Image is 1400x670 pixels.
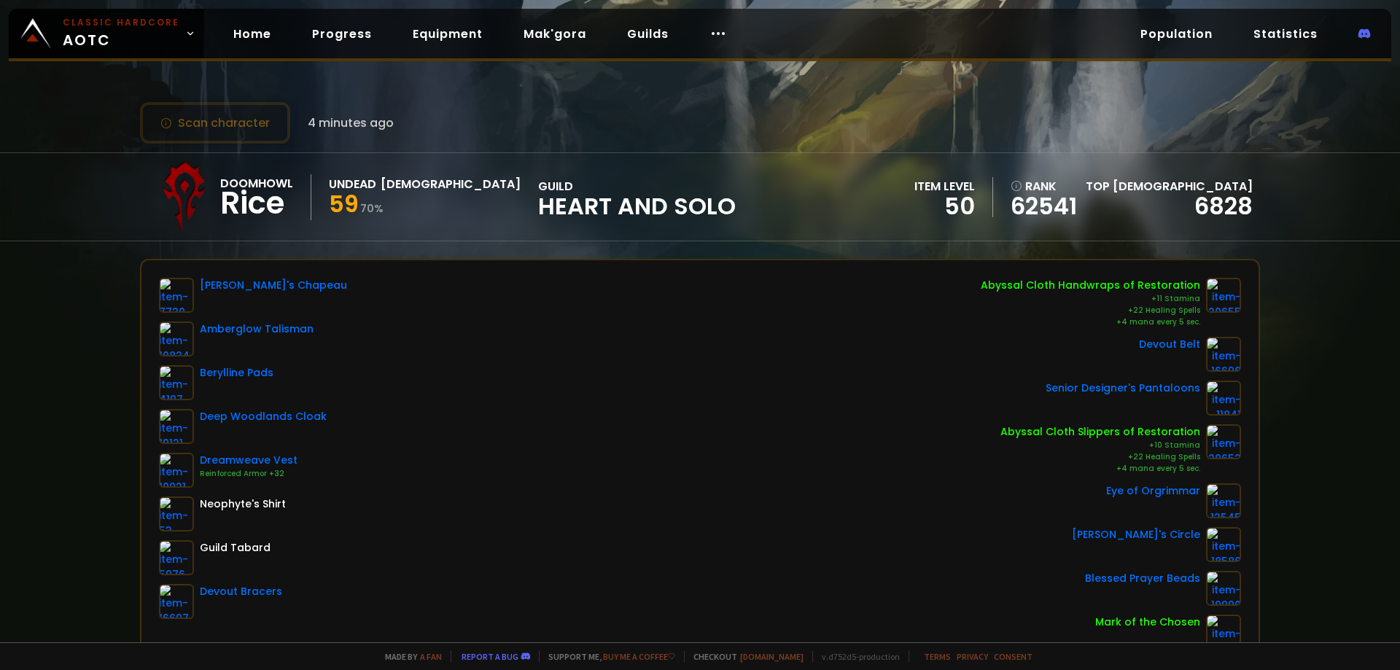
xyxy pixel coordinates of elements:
img: item-4197 [159,365,194,400]
div: Rice [220,192,293,214]
div: Doomhowl [220,174,293,192]
span: 59 [329,187,359,220]
span: 4 minutes ago [308,114,394,132]
a: Privacy [957,651,988,662]
img: item-18586 [1206,527,1241,562]
div: +4 mana every 5 sec. [981,316,1200,328]
div: Amberglow Talisman [200,322,314,337]
img: item-20652 [1206,424,1241,459]
img: item-11841 [1206,381,1241,416]
div: [PERSON_NAME]'s Circle [1072,527,1200,542]
div: Abyssal Cloth Handwraps of Restoration [981,278,1200,293]
small: 70 % [360,201,384,216]
a: Terms [924,651,951,662]
div: [PERSON_NAME]'s Chapeau [200,278,347,293]
a: Population [1129,19,1224,49]
span: AOTC [63,16,179,51]
a: 6828 [1194,190,1253,222]
a: Classic HardcoreAOTC [9,9,204,58]
a: 62541 [1011,195,1077,217]
span: Heart and Solo [538,195,736,217]
img: item-19990 [1206,571,1241,606]
img: item-20655 [1206,278,1241,313]
a: Progress [300,19,384,49]
small: Classic Hardcore [63,16,179,29]
div: Dreamweave Vest [200,453,297,468]
a: Report a bug [462,651,518,662]
img: item-10021 [159,453,194,488]
div: [DEMOGRAPHIC_DATA] [381,175,521,193]
div: Devout Belt [1139,337,1200,352]
div: +22 Healing Spells [1000,451,1200,463]
div: guild [538,177,736,217]
img: item-19121 [159,409,194,444]
img: item-17774 [1206,615,1241,650]
a: Buy me a coffee [603,651,675,662]
span: v. d752d5 - production [812,651,900,662]
div: item level [914,177,975,195]
a: Mak'gora [512,19,598,49]
img: item-16697 [159,584,194,619]
a: Guilds [615,19,680,49]
button: Scan character [140,102,290,144]
div: Undead [329,175,376,193]
span: Support me, [539,651,675,662]
img: item-7720 [159,278,194,313]
div: Eye of Orgrimmar [1106,483,1200,499]
div: Senior Designer's Pantaloons [1046,381,1200,396]
img: item-53 [159,496,194,531]
div: rank [1011,177,1077,195]
img: item-12545 [1206,483,1241,518]
div: +4 mana every 5 sec. [1000,463,1200,475]
div: +10 Stamina [1000,440,1200,451]
a: [DOMAIN_NAME] [740,651,804,662]
a: Equipment [401,19,494,49]
div: Guild Tabard [200,540,271,556]
div: Deep Woodlands Cloak [200,409,327,424]
span: [DEMOGRAPHIC_DATA] [1113,178,1253,195]
a: Home [222,19,283,49]
div: Berylline Pads [200,365,273,381]
img: item-5976 [159,540,194,575]
div: +11 Stamina [981,293,1200,305]
span: Made by [376,651,442,662]
div: Top [1086,177,1253,195]
div: Devout Bracers [200,584,282,599]
span: Checkout [684,651,804,662]
div: 50 [914,195,975,217]
img: item-16696 [1206,337,1241,372]
div: Mark of the Chosen [1095,615,1200,630]
div: Neophyte's Shirt [200,496,286,512]
a: Consent [994,651,1032,662]
div: Blessed Prayer Beads [1085,571,1200,586]
div: +22 Healing Spells [981,305,1200,316]
a: a fan [420,651,442,662]
div: Reinforced Armor +32 [200,468,297,480]
img: item-10824 [159,322,194,357]
div: Abyssal Cloth Slippers of Restoration [1000,424,1200,440]
a: Statistics [1242,19,1329,49]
